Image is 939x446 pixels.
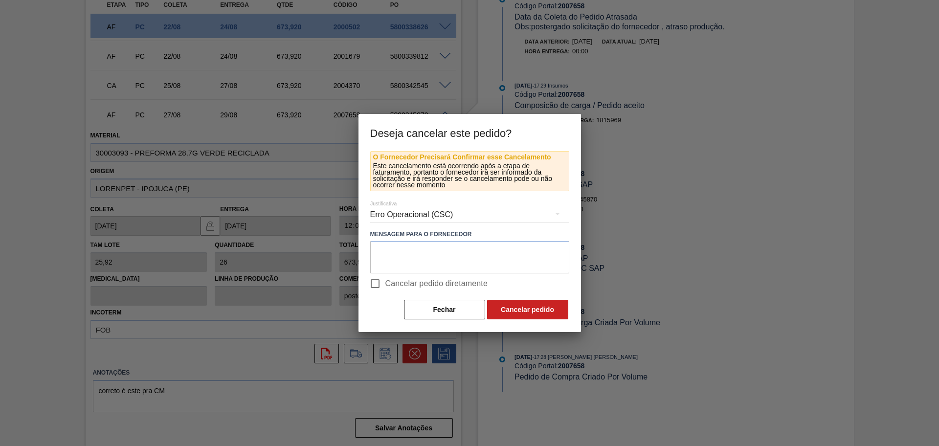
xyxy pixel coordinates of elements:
[373,154,566,160] p: O Fornecedor Precisará Confirmar esse Cancelamento
[370,201,569,228] div: Erro Operacional (CSC)
[487,300,568,319] button: Cancelar pedido
[385,278,488,290] span: Cancelar pedido diretamente
[358,114,581,151] h3: Deseja cancelar este pedido?
[370,227,569,242] label: Mensagem para o Fornecedor
[404,300,485,319] button: Fechar
[373,163,566,188] p: Este cancelamento está ocorrendo após a etapa de faturamento, portanto o fornecedor irá ser infor...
